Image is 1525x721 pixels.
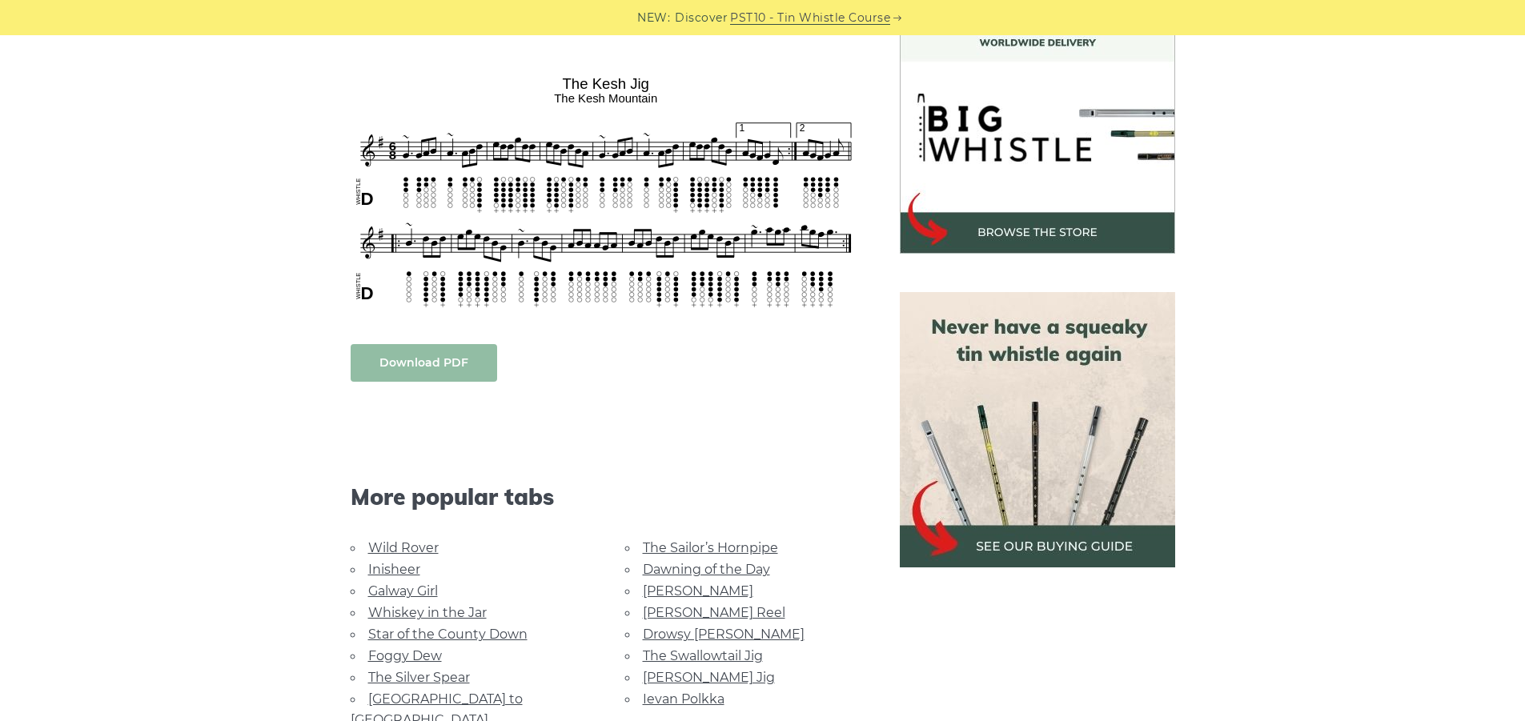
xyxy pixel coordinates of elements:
a: Star of the County Down [368,627,528,642]
a: Ievan Polkka [643,691,724,707]
a: Dawning of the Day [643,562,770,577]
a: [PERSON_NAME] Jig [643,670,775,685]
span: NEW: [637,9,670,27]
a: Drowsy [PERSON_NAME] [643,627,805,642]
a: Galway Girl [368,583,438,599]
a: The Silver Spear [368,670,470,685]
a: [PERSON_NAME] Reel [643,605,785,620]
a: Inisheer [368,562,420,577]
a: The Sailor’s Hornpipe [643,540,778,555]
a: Download PDF [351,344,497,382]
a: PST10 - Tin Whistle Course [730,9,890,27]
a: The Swallowtail Jig [643,648,763,663]
a: [PERSON_NAME] [643,583,753,599]
a: Whiskey in the Jar [368,605,487,620]
a: Foggy Dew [368,648,442,663]
img: tin whistle buying guide [900,292,1175,567]
img: The Kesh Jig Tin Whistle Tabs & Sheet Music [351,70,861,311]
a: Wild Rover [368,540,439,555]
span: More popular tabs [351,483,861,511]
span: Discover [675,9,728,27]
